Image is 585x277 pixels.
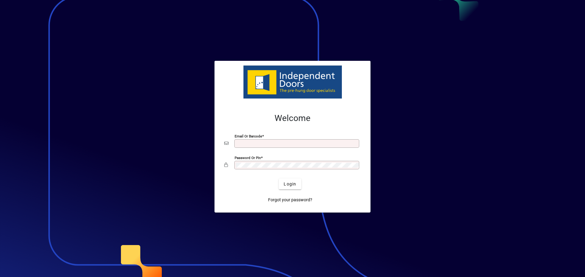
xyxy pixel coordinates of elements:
mat-label: Email or Barcode [235,134,262,138]
mat-label: Password or Pin [235,156,261,160]
h2: Welcome [224,113,361,123]
a: Forgot your password? [266,194,315,205]
button: Login [279,178,301,189]
span: Forgot your password? [268,197,312,203]
span: Login [284,181,296,187]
